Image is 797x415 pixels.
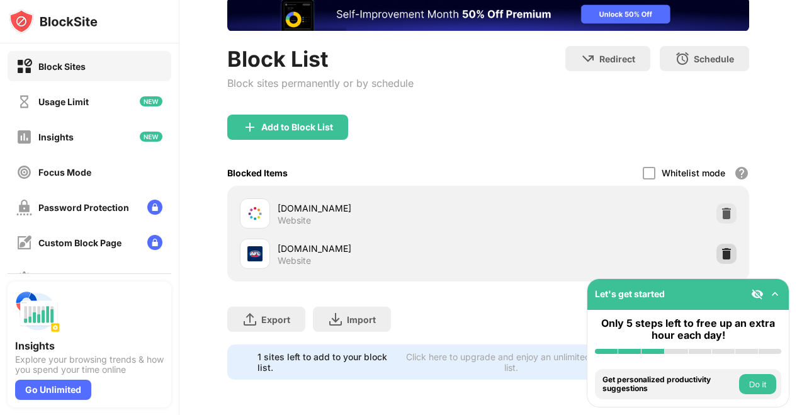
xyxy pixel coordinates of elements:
div: Block Sites [38,61,86,72]
img: favicons [247,246,263,261]
img: insights-off.svg [16,129,32,145]
img: lock-menu.svg [147,200,162,215]
div: Import [347,314,376,325]
div: Blocked Items [227,168,288,178]
img: password-protection-off.svg [16,200,32,215]
div: Website [278,215,311,226]
img: focus-off.svg [16,164,32,180]
div: Only 5 steps left to free up an extra hour each day! [595,317,781,341]
div: Let's get started [595,288,665,299]
div: Add to Block List [261,122,333,132]
div: Export [261,314,290,325]
img: customize-block-page-off.svg [16,235,32,251]
div: Whitelist mode [662,168,725,178]
div: Click here to upgrade and enjoy an unlimited block list. [405,351,618,373]
div: Insights [15,339,164,352]
img: new-icon.svg [140,96,162,106]
img: block-on.svg [16,59,32,74]
div: Focus Mode [38,167,91,178]
div: Explore your browsing trends & how you spend your time online [15,355,164,375]
div: Usage Limit [38,96,89,107]
div: [DOMAIN_NAME] [278,242,489,255]
div: Get personalized productivity suggestions [602,375,736,394]
img: push-insights.svg [15,289,60,334]
img: new-icon.svg [140,132,162,142]
div: Password Protection [38,202,129,213]
div: Schedule [694,54,734,64]
div: Website [278,255,311,266]
img: omni-setup-toggle.svg [769,288,781,300]
img: settings-off.svg [16,270,32,286]
img: lock-menu.svg [147,235,162,250]
img: time-usage-off.svg [16,94,32,110]
div: [DOMAIN_NAME] [278,202,489,215]
div: Custom Block Page [38,237,122,248]
div: Insights [38,132,74,142]
div: Block List [227,46,414,72]
button: Do it [739,374,776,394]
img: favicons [247,206,263,221]
img: logo-blocksite.svg [9,9,98,34]
div: Settings [38,273,74,283]
div: 1 sites left to add to your block list. [257,351,397,373]
div: Block sites permanently or by schedule [227,77,414,89]
div: Redirect [599,54,635,64]
img: eye-not-visible.svg [751,288,764,300]
div: Go Unlimited [15,380,91,400]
